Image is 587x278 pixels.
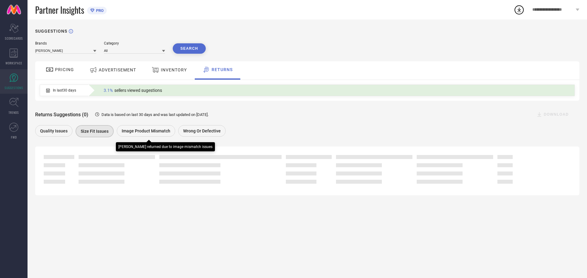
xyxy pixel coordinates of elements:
span: In last 30 days [53,88,76,92]
span: FWD [11,135,17,139]
span: Wrong or Defective [183,128,221,133]
span: Data is based on last 30 days and was last updated on [DATE] . [102,112,209,117]
span: ADVERTISEMENT [99,67,136,72]
div: Percentage of sellers who have viewed suggestions for the current Insight Type [101,86,165,94]
div: Category [104,41,165,45]
span: Returns Suggestions (0) [35,112,88,117]
span: 3.1% [104,88,113,93]
div: Open download list [514,4,525,15]
button: Search [173,43,206,54]
span: PRICING [55,67,74,72]
span: INVENTORY [161,67,187,72]
span: Image product mismatch [122,128,170,133]
span: WORKSPACE [6,61,22,65]
h1: SUGGESTIONS [35,29,67,34]
span: SUGGESTIONS [5,85,23,90]
span: Size fit issues [81,129,109,134]
span: TRENDS [9,110,19,115]
span: Quality issues [40,128,68,133]
span: PRO [94,8,104,13]
span: Partner Insights [35,4,84,16]
div: Brands [35,41,96,45]
span: sellers viewed sugestions [114,88,162,93]
div: [PERSON_NAME] returned due to image mismatch issues [118,145,212,149]
span: RETURNS [212,67,233,72]
span: SCORECARDS [5,36,23,41]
